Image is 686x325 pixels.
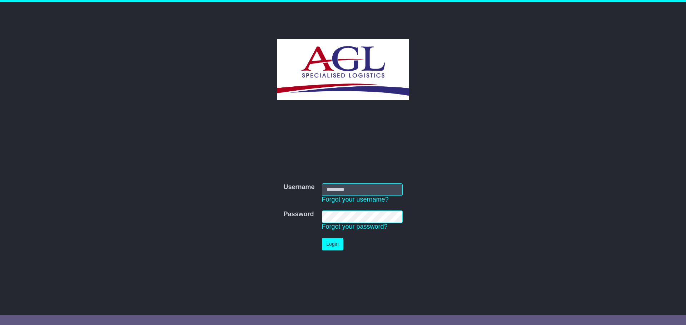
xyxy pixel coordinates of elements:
[283,210,314,218] label: Password
[322,223,388,230] a: Forgot your password?
[283,183,314,191] label: Username
[277,39,409,100] img: AGL SPECIALISED LOGISTICS
[322,238,343,250] button: Login
[322,196,389,203] a: Forgot your username?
